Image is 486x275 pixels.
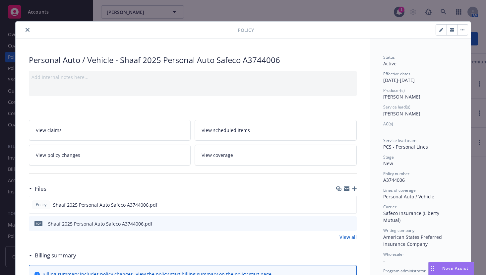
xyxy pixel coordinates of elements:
div: [DATE] - [DATE] [383,71,457,84]
span: AC(s) [383,121,393,127]
span: Status [383,54,395,60]
span: Nova Assist [442,265,468,271]
span: Effective dates [383,71,410,77]
span: pdf [34,221,42,226]
span: View coverage [202,152,233,159]
h3: Billing summary [35,251,76,260]
span: Carrier [383,204,396,210]
a: View policy changes [29,145,191,166]
span: Safeco Insurance (Liberty Mutual) [383,210,441,223]
span: View scheduled items [202,127,250,134]
a: View coverage [195,145,357,166]
span: Lines of coverage [383,187,416,193]
div: Drag to move [429,262,437,275]
span: [PERSON_NAME] [383,94,420,100]
span: Active [383,60,396,67]
a: View scheduled items [195,120,357,141]
button: download file [337,220,343,227]
span: View claims [36,127,62,134]
button: preview file [348,220,354,227]
button: preview file [348,201,354,208]
span: New [383,160,393,167]
span: PCS - Personal Lines [383,144,428,150]
div: Files [29,184,46,193]
span: - [383,127,385,133]
span: Producer(s) [383,88,405,93]
a: View all [339,234,357,241]
div: Billing summary [29,251,76,260]
button: close [24,26,31,34]
a: View claims [29,120,191,141]
span: Program administrator [383,268,426,274]
div: Personal Auto / Vehicle - Shaaf 2025 Personal Auto Safeco A3744006 [29,54,357,66]
div: Shaaf 2025 Personal Auto Safeco A3744006.pdf [48,220,152,227]
div: Personal Auto / Vehicle [383,193,457,200]
span: A3744006 [383,177,405,183]
span: - [383,257,385,264]
span: Service lead(s) [383,104,410,110]
span: Policy [238,27,254,34]
h3: Files [35,184,46,193]
span: Policy number [383,171,409,176]
div: Add internal notes here... [31,74,354,81]
button: download file [337,201,342,208]
span: Writing company [383,228,414,233]
span: Shaaf 2025 Personal Auto Safeco A3744006.pdf [53,201,157,208]
span: American States Preferred Insurance Company [383,234,443,247]
span: Wholesaler [383,251,404,257]
span: Stage [383,154,394,160]
button: Nova Assist [428,262,474,275]
span: [PERSON_NAME] [383,110,420,117]
span: Policy [34,202,48,208]
span: Service lead team [383,138,416,143]
span: View policy changes [36,152,80,159]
